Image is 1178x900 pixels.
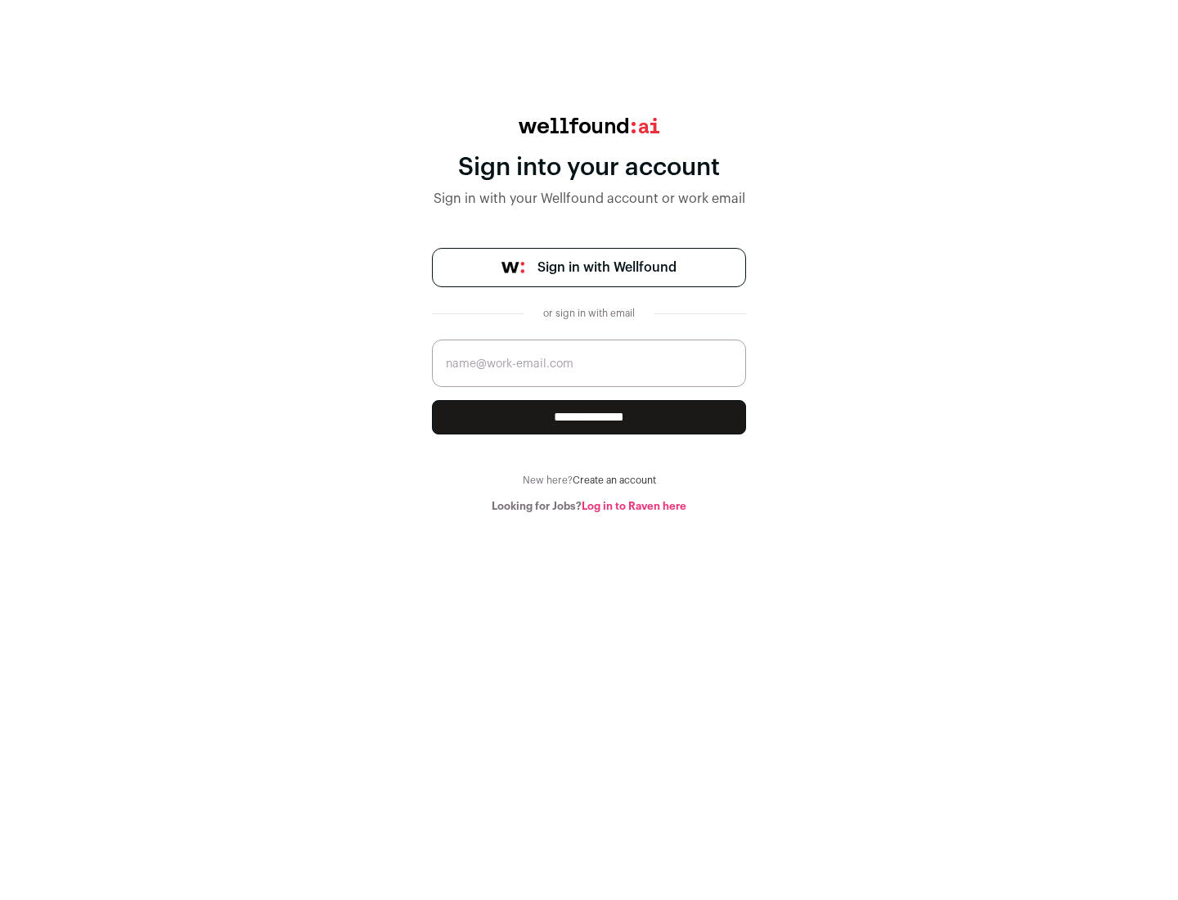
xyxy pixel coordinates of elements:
[432,153,746,182] div: Sign into your account
[432,340,746,387] input: name@work-email.com
[537,258,677,277] span: Sign in with Wellfound
[573,475,656,485] a: Create an account
[432,500,746,513] div: Looking for Jobs?
[432,248,746,287] a: Sign in with Wellfound
[501,262,524,273] img: wellfound-symbol-flush-black-fb3c872781a75f747ccb3a119075da62bfe97bd399995f84a933054e44a575c4.png
[519,118,659,133] img: wellfound:ai
[432,189,746,209] div: Sign in with your Wellfound account or work email
[432,474,746,487] div: New here?
[582,501,686,511] a: Log in to Raven here
[537,307,641,320] div: or sign in with email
